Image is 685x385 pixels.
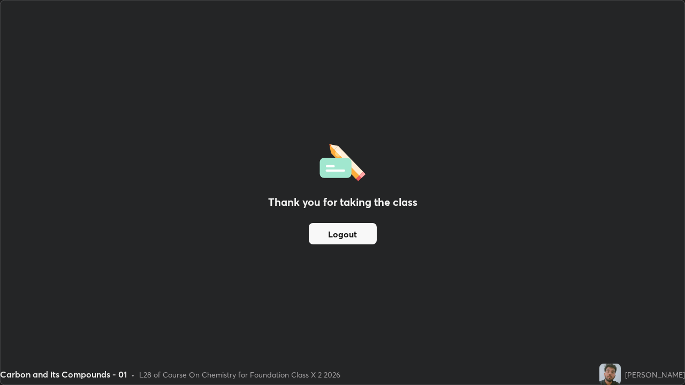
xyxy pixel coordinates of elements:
[268,194,417,210] h2: Thank you for taking the class
[309,223,377,244] button: Logout
[599,364,621,385] img: 19f989a38fe546ddb8dd8429d2cd8ef6.jpg
[139,369,340,380] div: L28 of Course On Chemistry for Foundation Class X 2 2026
[131,369,135,380] div: •
[625,369,685,380] div: [PERSON_NAME]
[319,141,366,181] img: offlineFeedback.1438e8b3.svg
